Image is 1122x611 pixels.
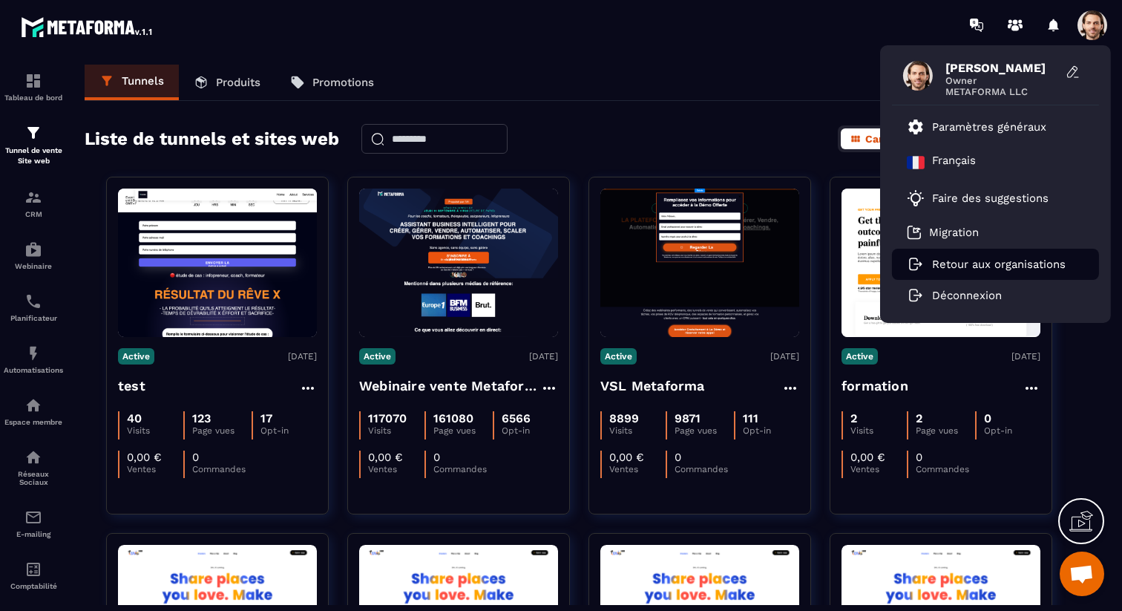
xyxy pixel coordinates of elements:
[4,549,63,601] a: accountantaccountantComptabilité
[609,411,639,425] p: 8899
[609,464,666,474] p: Ventes
[529,351,558,362] p: [DATE]
[600,376,705,396] h4: VSL Metaforma
[4,497,63,549] a: emailemailE-mailing
[24,124,42,142] img: formation
[916,464,972,474] p: Commandes
[24,561,42,578] img: accountant
[192,451,199,464] p: 0
[600,348,637,365] p: Active
[4,113,63,177] a: formationformationTunnel de vente Site web
[850,425,907,436] p: Visits
[359,348,396,365] p: Active
[118,348,154,365] p: Active
[916,411,922,425] p: 2
[609,425,666,436] p: Visits
[85,65,179,100] a: Tunnels
[841,189,1040,337] img: image
[929,226,979,239] p: Migration
[312,76,374,89] p: Promotions
[368,451,403,464] p: 0,00 €
[4,437,63,497] a: social-networksocial-networkRéseaux Sociaux
[216,76,260,89] p: Produits
[675,411,701,425] p: 9871
[127,464,183,474] p: Ventes
[865,133,893,145] span: Carte
[4,61,63,113] a: formationformationTableau de bord
[850,411,857,425] p: 2
[359,189,558,337] img: image
[675,451,681,464] p: 0
[4,262,63,270] p: Webinaire
[4,146,63,166] p: Tunnel de vente Site web
[368,411,407,425] p: 117070
[288,351,317,362] p: [DATE]
[932,120,1046,134] p: Paramètres généraux
[945,86,1057,97] span: METAFORMA LLC
[984,411,991,425] p: 0
[4,281,63,333] a: schedulerschedulerPlanificateur
[192,425,251,436] p: Page vues
[907,189,1066,207] a: Faire des suggestions
[4,94,63,102] p: Tableau de bord
[502,425,558,436] p: Opt-in
[24,448,42,466] img: social-network
[4,385,63,437] a: automationsautomationsEspace membre
[368,464,424,474] p: Ventes
[945,61,1057,75] span: [PERSON_NAME]
[907,225,979,240] a: Migration
[118,376,145,396] h4: test
[122,74,164,88] p: Tunnels
[4,333,63,385] a: automationsautomationsAutomatisations
[24,396,42,414] img: automations
[24,241,42,258] img: automations
[916,451,922,464] p: 0
[984,425,1040,436] p: Opt-in
[359,376,540,396] h4: Webinaire vente Metaforma
[1011,351,1040,362] p: [DATE]
[179,65,275,100] a: Produits
[368,425,424,436] p: Visits
[85,124,339,154] h2: Liste de tunnels et sites web
[260,411,272,425] p: 17
[4,177,63,229] a: formationformationCRM
[932,154,976,171] p: Français
[24,293,42,310] img: scheduler
[850,464,907,474] p: Ventes
[127,425,183,436] p: Visits
[21,13,154,40] img: logo
[841,348,878,365] p: Active
[433,425,492,436] p: Page vues
[675,425,733,436] p: Page vues
[192,464,249,474] p: Commandes
[127,451,162,464] p: 0,00 €
[24,509,42,526] img: email
[841,376,908,396] h4: formation
[118,189,317,337] img: image
[675,464,731,474] p: Commandes
[4,582,63,590] p: Comptabilité
[433,451,440,464] p: 0
[433,411,473,425] p: 161080
[743,411,758,425] p: 111
[916,425,974,436] p: Page vues
[770,351,799,362] p: [DATE]
[907,258,1066,271] a: Retour aux organisations
[600,189,799,337] img: image
[907,118,1046,136] a: Paramètres généraux
[4,314,63,322] p: Planificateur
[4,210,63,218] p: CRM
[932,258,1066,271] p: Retour aux organisations
[932,289,1002,302] p: Déconnexion
[192,411,211,425] p: 123
[841,128,902,149] button: Carte
[850,451,885,464] p: 0,00 €
[24,189,42,206] img: formation
[932,192,1049,205] p: Faire des suggestions
[945,75,1057,86] span: Owner
[275,65,389,100] a: Promotions
[609,451,644,464] p: 0,00 €
[260,425,317,436] p: Opt-in
[433,464,490,474] p: Commandes
[4,229,63,281] a: automationsautomationsWebinaire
